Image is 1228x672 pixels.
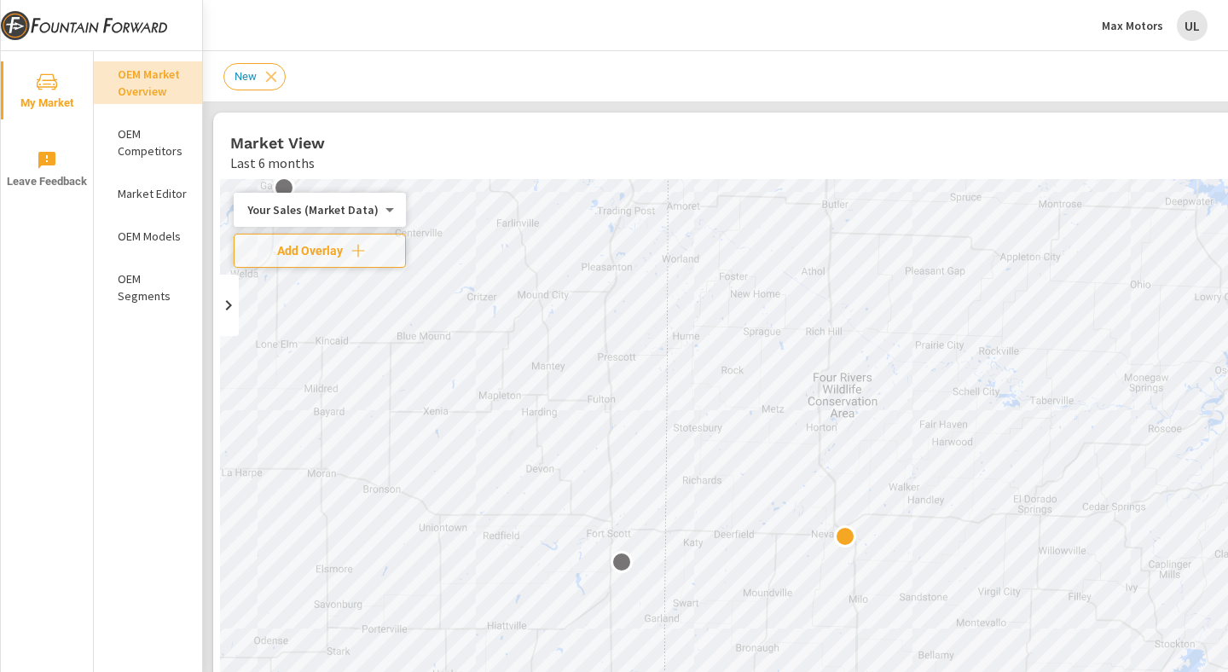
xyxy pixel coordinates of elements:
p: Last 6 months [230,153,315,173]
div: OEM Segments [94,266,202,309]
span: My Market [6,72,88,113]
div: OEM Market Overview [94,61,202,104]
p: Market Editor [118,185,188,202]
div: New [223,63,286,90]
button: Add Overlay [234,234,406,268]
div: nav menu [1,51,93,208]
div: OEM Models [94,223,202,249]
h5: Market View [230,134,325,152]
div: OEM Competitors [94,121,202,164]
p: Max Motors [1102,18,1163,33]
span: New [224,70,267,83]
p: OEM Models [118,228,188,245]
p: OEM Segments [118,270,188,304]
p: Your Sales (Market Data) [247,202,379,217]
div: Market Editor [94,181,202,206]
p: OEM Competitors [118,125,188,159]
span: Leave Feedback [6,150,88,192]
p: OEM Market Overview [118,66,188,100]
div: Your Sales (Market Data) [234,202,392,218]
div: UL [1177,10,1208,41]
span: Add Overlay [241,242,398,259]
